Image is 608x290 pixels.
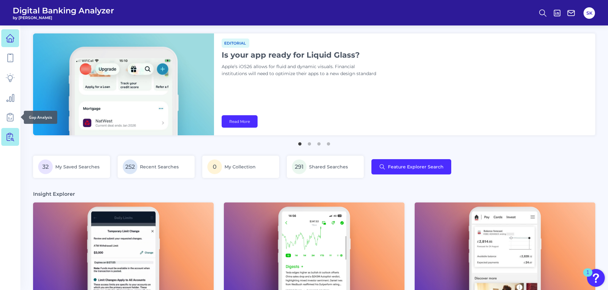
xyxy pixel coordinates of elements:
[309,164,348,170] span: Shared Searches
[586,272,589,281] div: 1
[13,15,114,20] span: by [PERSON_NAME]
[316,139,322,145] button: 3
[33,33,214,135] img: bannerImg
[371,159,451,174] button: Feature Explorer Search
[222,40,249,46] a: Editorial
[222,39,249,48] span: Editorial
[118,156,195,178] a: 252Recent Searches
[38,159,53,174] span: 32
[222,115,258,128] a: Read More
[55,164,100,170] span: My Saved Searches
[207,159,222,174] span: 0
[587,269,605,287] button: Open Resource Center, 1 new notification
[13,6,114,15] span: Digital Banking Analyzer
[306,139,313,145] button: 2
[222,50,381,60] h1: Is your app ready for Liquid Glass?
[123,159,137,174] span: 252
[325,139,332,145] button: 4
[33,156,110,178] a: 32My Saved Searches
[297,139,303,145] button: 1
[140,164,179,170] span: Recent Searches
[33,191,75,197] h3: Insight Explorer
[222,63,381,77] p: Apple’s iOS26 allows for fluid and dynamic visuals. Financial institutions will need to optimize ...
[292,159,307,174] span: 291
[287,156,364,178] a: 291Shared Searches
[202,156,279,178] a: 0My Collection
[388,164,444,169] span: Feature Explorer Search
[24,111,57,124] div: Gap Analysis
[584,7,595,19] button: SK
[225,164,256,170] span: My Collection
